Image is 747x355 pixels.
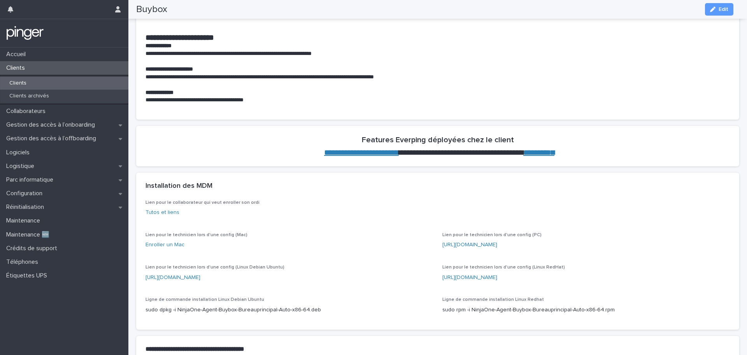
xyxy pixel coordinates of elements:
[3,108,52,115] p: Collaborateurs
[3,217,46,224] p: Maintenance
[3,135,102,142] p: Gestion des accès à l’offboarding
[146,242,184,247] a: Enroller un Mac
[146,233,247,237] span: Lien pour le technicien lors d'une config (Mac)
[3,245,63,252] p: Crédits de support
[705,3,733,16] button: Edit
[442,297,544,302] span: Ligne de commande installation Linux Redhat
[362,135,514,145] h2: Features Everping déployées chez le client
[3,64,31,72] p: Clients
[146,275,200,280] a: [URL][DOMAIN_NAME]
[6,25,44,41] img: mTgBEunGTSyRkCgitkcU
[3,176,60,184] p: Parc informatique
[3,80,33,87] p: Clients
[3,121,101,129] p: Gestion des accès à l’onboarding
[719,7,728,12] span: Edit
[146,210,179,215] a: Tutos et liens
[3,162,40,170] p: Logistique
[146,265,284,270] span: Lien pour le technicien lors d'une config (Linux Debian Ubuntu)
[442,233,542,237] span: Lien pour le technicien lors d'une config (PC)
[442,242,497,247] a: [URL][DOMAIN_NAME]
[3,272,53,279] p: Étiquettes UPS
[3,231,56,238] p: Maintenance 🆕
[136,4,167,15] h2: Buybox
[3,93,55,99] p: Clients archivés
[442,265,565,270] span: Lien pour le technicien lors d'une config (Linux RedHat)
[146,200,260,205] span: Lien pour le collaborateur qui veut enroller son ordi
[3,258,44,266] p: Téléphones
[442,275,497,280] a: [URL][DOMAIN_NAME]
[3,190,49,197] p: Configuration
[3,149,36,156] p: Logiciels
[146,182,212,191] h2: Installation des MDM
[3,203,50,211] p: Réinitialisation
[146,297,264,302] span: Ligne de commande installation Linux Debian Ubuntu
[3,51,32,58] p: Accueil
[442,306,730,314] p: sudo rpm -i NinjaOne-Agent-Buybox-Bureauprincipal-Auto-x86-64.rpm
[146,306,433,314] p: sudo dpkg -i NinjaOne-Agent-Buybox-Bureauprincipal-Auto-x86-64.deb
